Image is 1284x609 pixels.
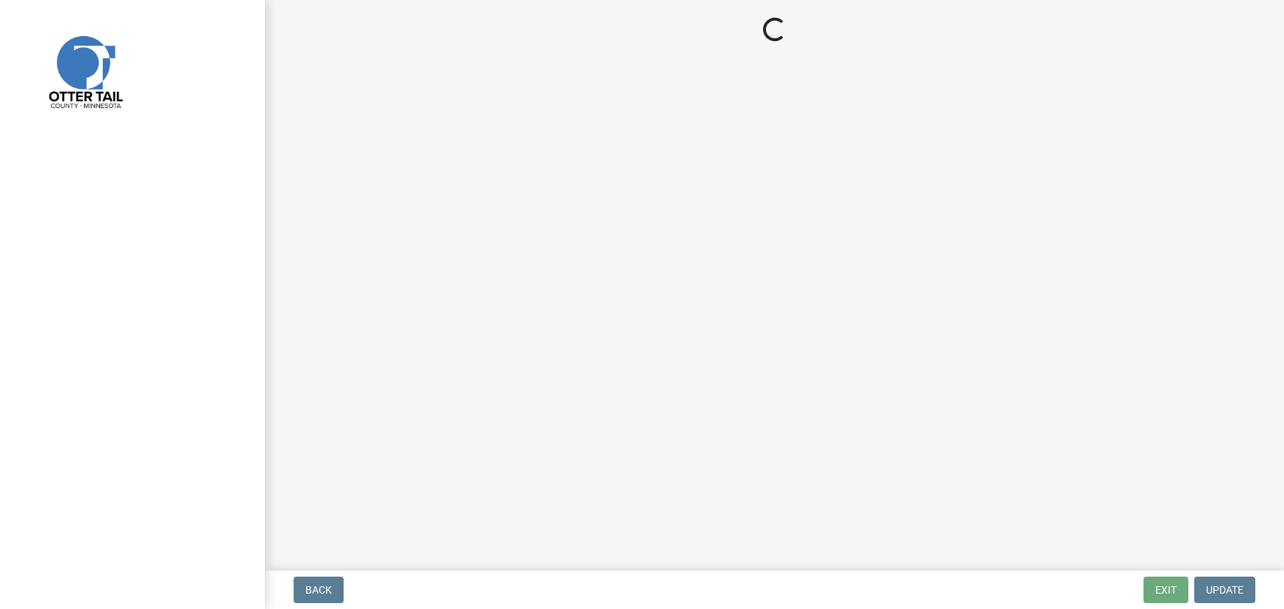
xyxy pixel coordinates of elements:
button: Back [294,577,344,603]
button: Exit [1143,577,1188,603]
span: Back [305,584,332,596]
img: Otter Tail County, Minnesota [29,15,140,126]
button: Update [1194,577,1255,603]
span: Update [1206,584,1244,596]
